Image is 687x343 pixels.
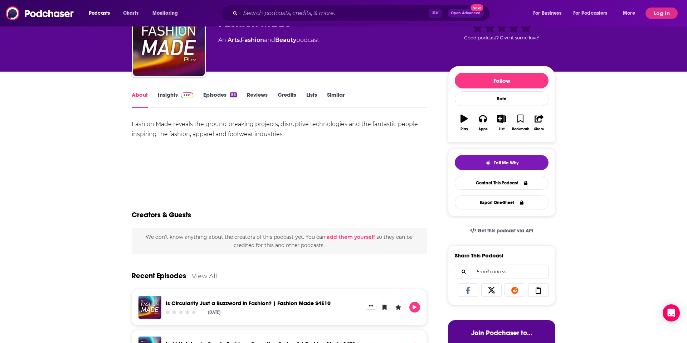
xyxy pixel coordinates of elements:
img: Fashion Made [133,4,205,76]
a: Charts [118,8,143,19]
span: Tell Me Why [494,160,518,166]
button: Bookmark Episode [379,302,390,313]
img: Podchaser Pro [181,92,193,98]
div: Search followers [455,265,549,279]
span: Good podcast? Give it some love! [464,35,539,40]
button: Apps [473,110,492,136]
button: open menu [84,8,119,19]
span: More [623,8,635,18]
span: , [240,37,241,43]
a: Recent Episodes [132,271,186,280]
div: Share [534,127,544,131]
div: 83 [230,92,237,97]
span: For Business [533,8,561,18]
a: Fashion [241,37,264,43]
div: Good podcast? Give it some love! [448,9,555,54]
input: Search podcasts, credits, & more... [240,8,429,19]
span: ⌘ K [429,9,442,18]
a: View All [192,272,217,280]
span: and [264,37,275,43]
a: InsightsPodchaser Pro [158,91,193,108]
button: open menu [147,8,187,19]
div: Fashion Made reveals the ground breaking projects, disruptive technologies and the fantastic peop... [132,119,427,139]
span: We don't know anything about the creators of this podcast yet . You can so they can be credited f... [146,234,413,248]
a: Reviews [247,91,268,108]
button: Export One-Sheet [455,195,549,209]
button: Show More Button [366,302,376,310]
img: Is Circularity Just a Buzzword in Fashion? | Fashion Made S4E10 [138,296,161,319]
a: Arts [228,37,240,43]
div: Community Rating: 0 out of 5 [165,309,197,315]
button: Play [409,302,420,313]
button: List [492,110,511,136]
button: Log In [645,8,678,19]
span: Monitoring [152,8,178,18]
img: tell me why sparkle [485,160,491,166]
button: open menu [569,8,618,19]
h3: Share This Podcast [455,252,503,259]
input: Email address... [461,265,542,279]
button: Leave a Rating [393,302,404,313]
a: Credits [278,91,296,108]
span: Open Advanced [451,11,481,15]
div: [DATE] [208,310,220,315]
div: List [499,127,505,131]
div: Open Intercom Messenger [663,304,680,322]
div: Apps [478,127,488,131]
h3: Join Podchaser to... [455,329,548,337]
a: Get this podcast via API [464,222,539,240]
button: add them yourself [327,234,375,240]
div: Rate [455,91,549,106]
span: Get this podcast via API [478,228,533,234]
a: Episodes83 [203,91,237,108]
h2: Creators & Guests [132,211,191,219]
a: Similar [327,91,345,108]
span: Charts [123,8,138,18]
a: Is Circularity Just a Buzzword in Fashion? | Fashion Made S4E10 [166,300,331,306]
button: open menu [618,8,644,19]
div: An podcast [218,36,319,44]
button: Follow [455,73,549,88]
div: Search podcasts, credits, & more... [228,5,497,21]
button: Play [455,110,473,136]
div: Play [461,127,468,131]
div: Bookmark [512,127,529,131]
a: Share on X/Twitter [481,283,502,297]
button: Share [530,110,549,136]
button: Open AdvancedNew [448,9,484,18]
a: Share on Facebook [458,283,478,297]
a: Lists [306,91,317,108]
span: For Podcasters [573,8,608,18]
span: Podcasts [89,8,110,18]
a: Contact This Podcast [455,176,549,190]
a: Share on Reddit [505,283,525,297]
button: open menu [528,8,570,19]
a: About [132,91,148,108]
a: Beauty [275,37,296,43]
button: Bookmark [511,110,530,136]
img: Podchaser - Follow, Share and Rate Podcasts [6,6,74,20]
a: Copy Link [528,283,549,297]
span: New [471,4,483,11]
button: tell me why sparkleTell Me Why [455,155,549,170]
